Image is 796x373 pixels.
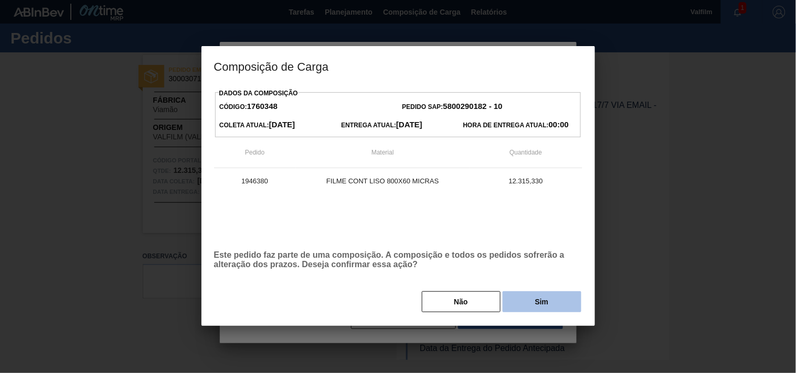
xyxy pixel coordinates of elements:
[510,149,542,156] span: Quantidade
[470,168,582,194] td: 12.315,330
[247,102,278,111] strong: 1760348
[245,149,264,156] span: Pedido
[296,168,470,194] td: FILME CONT LISO 800X60 MICRAS
[214,168,296,194] td: 1946380
[549,120,569,129] strong: 00:00
[422,291,501,312] button: Não
[341,122,422,129] span: Entrega Atual:
[219,122,295,129] span: Coleta Atual:
[219,103,278,111] span: Código:
[396,120,422,129] strong: [DATE]
[269,120,295,129] strong: [DATE]
[214,250,582,269] p: Este pedido faz parte de uma composição. A composição e todos os pedidos sofrerão a alteração dos...
[201,46,595,86] h3: Composição de Carga
[219,90,298,97] label: Dados da Composição
[463,122,569,129] span: Hora de Entrega Atual:
[503,291,581,312] button: Sim
[372,149,394,156] span: Material
[443,102,503,111] strong: 5800290182 - 10
[402,103,503,111] span: Pedido SAP:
